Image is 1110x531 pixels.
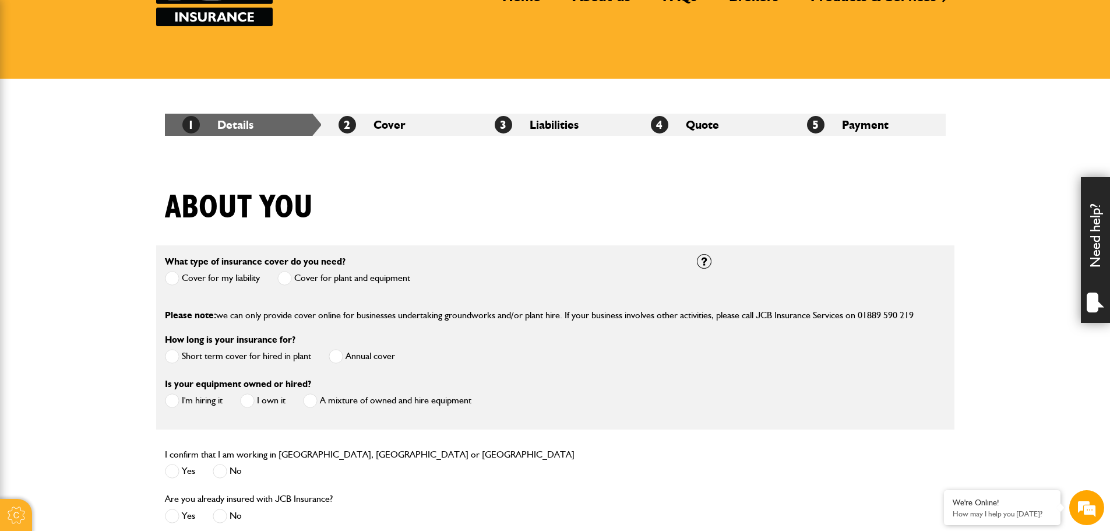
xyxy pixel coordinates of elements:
label: Yes [165,464,195,479]
li: Cover [321,114,477,136]
span: 4 [651,116,668,133]
span: 1 [182,116,200,133]
div: We're Online! [953,498,1052,508]
label: I own it [240,393,286,408]
label: What type of insurance cover do you need? [165,257,346,266]
label: How long is your insurance for? [165,335,295,344]
li: Liabilities [477,114,633,136]
em: Start Chat [158,359,212,375]
span: Please note: [165,310,216,321]
label: Cover for my liability [165,271,260,286]
label: No [213,464,242,479]
p: How may I help you today? [953,509,1052,518]
h1: About you [165,188,313,227]
li: Payment [790,114,946,136]
span: 2 [339,116,356,133]
label: Is your equipment owned or hired? [165,379,311,389]
input: Enter your last name [15,108,213,133]
li: Details [165,114,321,136]
label: I'm hiring it [165,393,223,408]
textarea: Type your message and hit 'Enter' [15,211,213,349]
label: No [213,509,242,523]
label: Annual cover [329,349,395,364]
input: Enter your phone number [15,177,213,202]
label: Short term cover for hired in plant [165,349,311,364]
input: Enter your email address [15,142,213,168]
div: Need help? [1081,177,1110,323]
img: d_20077148190_company_1631870298795_20077148190 [20,65,49,81]
label: Are you already insured with JCB Insurance? [165,494,333,504]
label: Yes [165,509,195,523]
label: I confirm that I am working in [GEOGRAPHIC_DATA], [GEOGRAPHIC_DATA] or [GEOGRAPHIC_DATA] [165,450,575,459]
div: Minimize live chat window [191,6,219,34]
label: A mixture of owned and hire equipment [303,393,471,408]
label: Cover for plant and equipment [277,271,410,286]
span: 3 [495,116,512,133]
span: 5 [807,116,824,133]
div: Chat with us now [61,65,196,80]
li: Quote [633,114,790,136]
p: we can only provide cover online for businesses undertaking groundworks and/or plant hire. If you... [165,308,946,323]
